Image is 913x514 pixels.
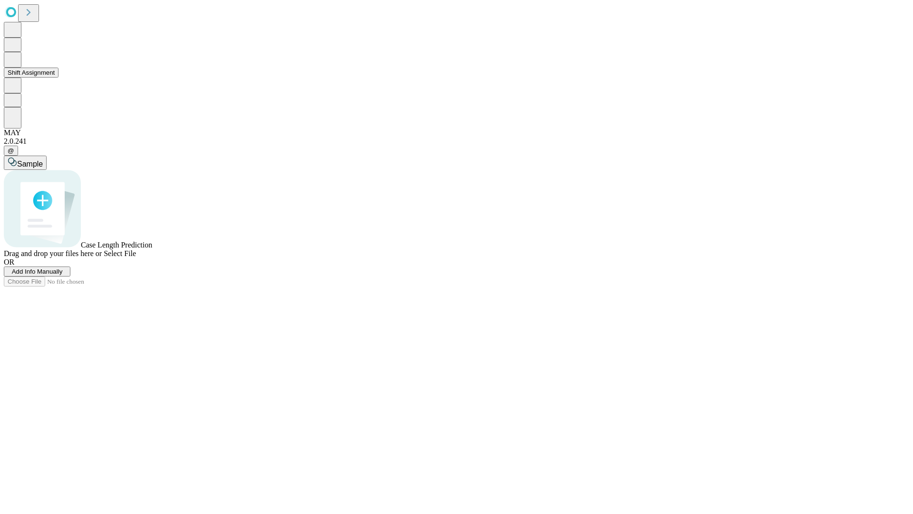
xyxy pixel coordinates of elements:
[12,268,63,275] span: Add Info Manually
[4,258,14,266] span: OR
[4,249,102,257] span: Drag and drop your files here or
[104,249,136,257] span: Select File
[81,241,152,249] span: Case Length Prediction
[4,128,909,137] div: MAY
[17,160,43,168] span: Sample
[4,267,70,277] button: Add Info Manually
[8,147,14,154] span: @
[4,137,909,146] div: 2.0.241
[4,146,18,156] button: @
[4,68,58,78] button: Shift Assignment
[4,156,47,170] button: Sample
